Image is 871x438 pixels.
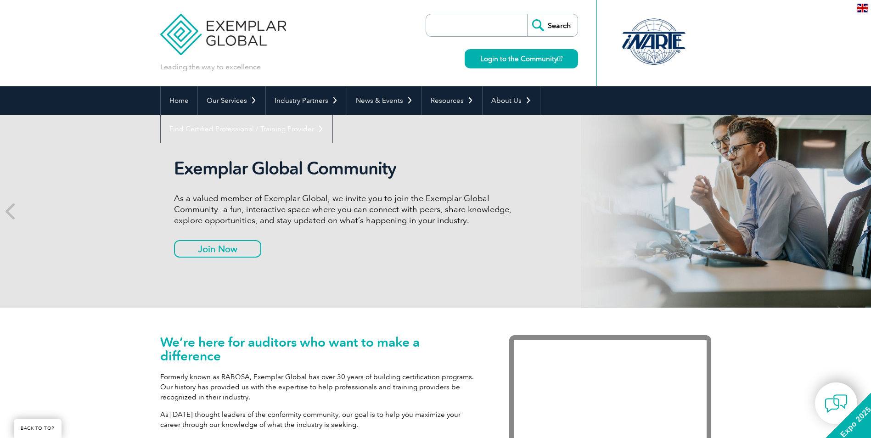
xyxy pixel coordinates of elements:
[465,49,578,68] a: Login to the Community
[527,14,578,36] input: Search
[160,372,482,402] p: Formerly known as RABQSA, Exemplar Global has over 30 years of building certification programs. O...
[557,56,562,61] img: open_square.png
[198,86,265,115] a: Our Services
[483,86,540,115] a: About Us
[14,419,62,438] a: BACK TO TOP
[825,392,848,415] img: contact-chat.png
[174,158,518,179] h2: Exemplar Global Community
[161,86,197,115] a: Home
[857,4,868,12] img: en
[174,193,518,226] p: As a valued member of Exemplar Global, we invite you to join the Exemplar Global Community—a fun,...
[160,335,482,363] h1: We’re here for auditors who want to make a difference
[161,115,332,143] a: Find Certified Professional / Training Provider
[422,86,482,115] a: Resources
[160,410,482,430] p: As [DATE] thought leaders of the conformity community, our goal is to help you maximize your care...
[174,240,261,258] a: Join Now
[266,86,347,115] a: Industry Partners
[347,86,421,115] a: News & Events
[160,62,261,72] p: Leading the way to excellence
